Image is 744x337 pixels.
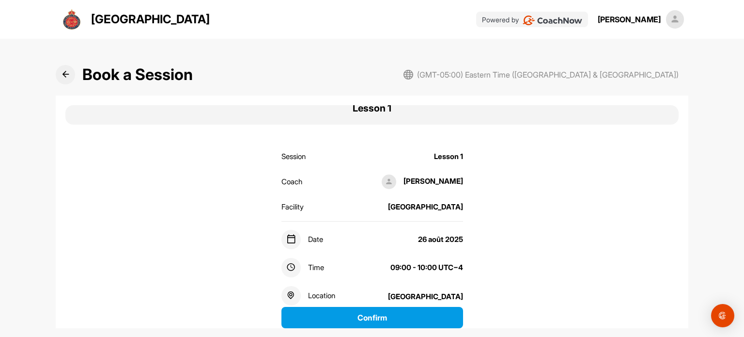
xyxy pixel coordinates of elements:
[418,234,463,245] div: 26 août 2025
[390,262,463,273] div: 09:00 - 10:00 UTC−4
[353,101,391,115] p: Lesson 1
[711,304,734,327] div: Open Intercom Messenger
[281,151,306,162] div: Session
[417,69,679,80] span: (GMT-05:00) Eastern Time ([GEOGRAPHIC_DATA] & [GEOGRAPHIC_DATA])
[666,10,684,29] img: square_default-ef6cabf814de5a2bf16c804365e32c732080f9872bdf737d349900a9daf73cf9.png
[598,14,661,25] div: [PERSON_NAME]
[281,286,335,305] div: Location
[382,175,396,189] img: square_default-ef6cabf814de5a2bf16c804365e32c732080f9872bdf737d349900a9daf73cf9.png
[434,151,463,162] div: Lesson 1
[482,15,519,25] p: Powered by
[388,291,463,303] div: [GEOGRAPHIC_DATA]
[281,258,324,277] div: Time
[91,11,210,28] p: [GEOGRAPHIC_DATA]
[82,63,193,86] h2: Book a Session
[374,175,463,189] div: [PERSON_NAME]
[281,230,323,249] div: Date
[388,202,463,213] div: [GEOGRAPHIC_DATA]
[281,177,302,188] div: Coach
[403,70,413,80] img: svg+xml;base64,PHN2ZyB3aWR0aD0iMjAiIGhlaWdodD0iMjAiIHZpZXdCb3g9IjAgMCAyMCAyMCIgZmlsbD0ibm9uZSIgeG...
[281,307,463,328] button: Confirm
[281,202,304,213] div: Facility
[523,16,582,25] img: CoachNow
[60,8,83,31] img: logo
